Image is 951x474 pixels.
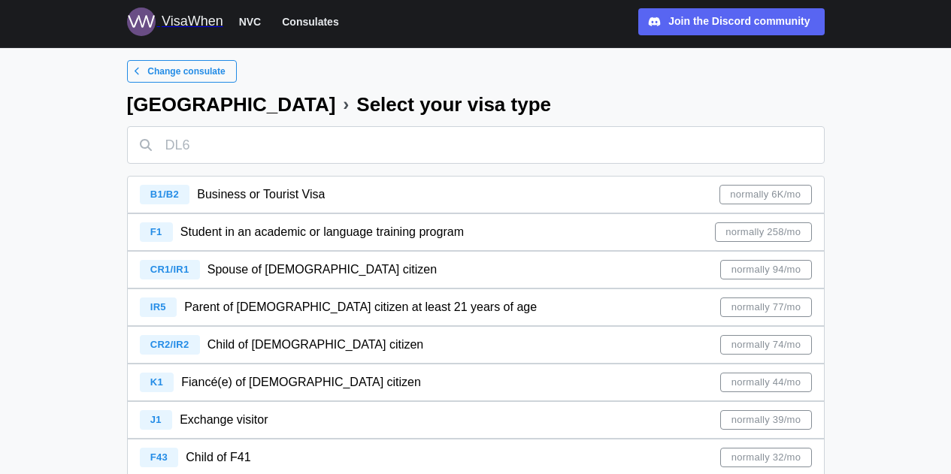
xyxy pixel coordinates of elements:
span: normally 77/mo [731,298,801,316]
div: › [343,95,349,113]
span: Business or Tourist Visa [197,188,325,201]
a: F1 Student in an academic or language training programnormally 258/mo [127,213,825,251]
span: Change consulate [147,61,225,82]
span: normally 44/mo [731,373,801,391]
button: Consulates [275,12,345,32]
span: Child of F41 [186,451,250,463]
span: Exchange visitor [180,413,268,426]
span: Consulates [282,13,338,31]
span: normally 258/mo [725,223,801,241]
span: Spouse of [DEMOGRAPHIC_DATA] citizen [207,263,437,276]
span: normally 74/mo [731,336,801,354]
span: CR1/IR1 [150,264,189,275]
span: normally 94/mo [731,261,801,279]
span: Fiancé(e) of [DEMOGRAPHIC_DATA] citizen [181,376,421,388]
span: Child of [DEMOGRAPHIC_DATA] citizen [207,338,423,351]
a: CR2/IR2 Child of [DEMOGRAPHIC_DATA] citizennormally 74/mo [127,326,825,364]
img: Logo for VisaWhen [127,8,156,36]
a: CR1/IR1 Spouse of [DEMOGRAPHIC_DATA] citizennormally 94/mo [127,251,825,288]
div: [GEOGRAPHIC_DATA] [127,95,336,114]
a: IR5 Parent of [DEMOGRAPHIC_DATA] citizen at least 21 years of agenormally 77/mo [127,288,825,326]
div: Join the Discord community [668,14,810,30]
span: Student in an academic or language training program [180,225,464,238]
span: F1 [150,226,162,237]
a: K1 Fiancé(e) of [DEMOGRAPHIC_DATA] citizennormally 44/mo [127,364,825,401]
div: Select your visa type [356,95,551,114]
span: Parent of [DEMOGRAPHIC_DATA] citizen at least 21 years of age [184,300,537,313]
span: normally 39/mo [731,411,801,429]
span: normally 32/mo [731,448,801,466]
a: J1 Exchange visitornormally 39/mo [127,401,825,439]
span: B1/B2 [150,189,179,200]
a: B1/B2 Business or Tourist Visanormally 6K/mo [127,176,825,213]
a: Logo for VisaWhen VisaWhen [127,8,223,36]
div: VisaWhen [162,11,223,32]
span: K1 [150,376,163,388]
input: DL6 [127,126,825,164]
a: Join the Discord community [638,8,825,35]
span: F43 [150,451,168,463]
span: normally 6K/mo [730,186,801,204]
span: IR5 [150,301,166,312]
span: NVC [239,13,262,31]
span: CR2/IR2 [150,339,189,350]
a: Change consulate [127,60,237,83]
span: J1 [150,414,162,425]
button: NVC [232,12,268,32]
